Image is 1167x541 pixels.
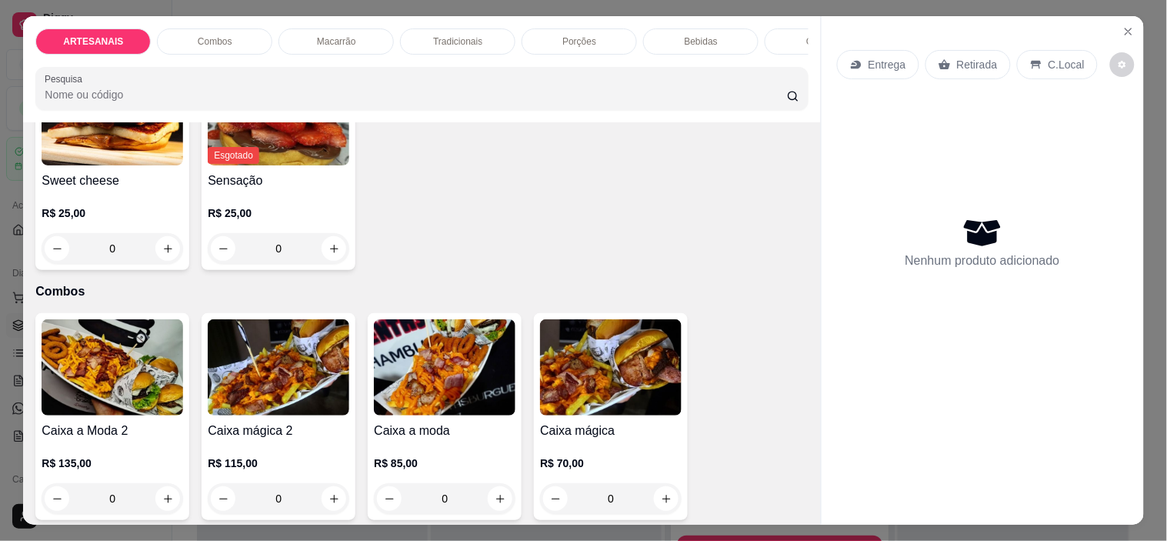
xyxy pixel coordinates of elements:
[317,35,356,48] p: Macarrão
[155,236,180,261] button: increase-product-quantity
[374,456,515,471] p: R$ 85,00
[540,456,682,471] p: R$ 70,00
[433,35,482,48] p: Tradicionais
[45,87,787,102] input: Pesquisa
[374,319,515,416] img: product-image
[208,319,349,416] img: product-image
[208,172,349,190] h4: Sensação
[208,205,349,221] p: R$ 25,00
[869,57,906,72] p: Entrega
[35,282,808,301] p: Combos
[208,422,349,440] h4: Caixa mágica 2
[208,147,259,164] span: Esgotado
[905,252,1060,270] p: Nenhum produto adicionado
[211,236,235,261] button: decrease-product-quantity
[42,319,183,416] img: product-image
[1049,57,1085,72] p: C.Local
[1110,52,1135,77] button: decrease-product-quantity
[208,456,349,471] p: R$ 115,00
[957,57,998,72] p: Retirada
[540,422,682,440] h4: Caixa mágica
[42,422,183,440] h4: Caixa a Moda 2
[45,236,69,261] button: decrease-product-quantity
[42,456,183,471] p: R$ 135,00
[1116,19,1141,44] button: Close
[63,35,123,48] p: ARTESANAIS
[198,35,232,48] p: Combos
[322,236,346,261] button: increase-product-quantity
[685,35,718,48] p: Bebidas
[42,205,183,221] p: R$ 25,00
[540,319,682,416] img: product-image
[45,72,88,85] label: Pesquisa
[42,172,183,190] h4: Sweet cheese
[374,422,515,440] h4: Caixa a moda
[562,35,596,48] p: Porções
[806,35,839,48] p: Cremes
